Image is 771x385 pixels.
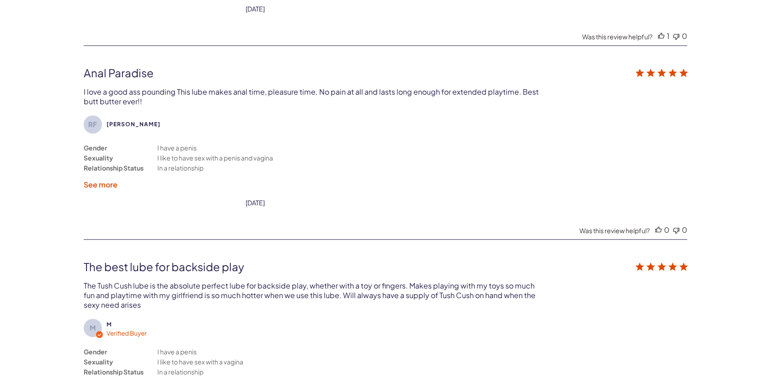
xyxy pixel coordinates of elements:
div: 0 [664,225,669,235]
div: I have a penis [157,143,197,153]
span: M [107,321,112,328]
text: RF [89,120,97,128]
div: Relationship Status [84,367,144,377]
span: Robert F. [107,121,161,128]
div: 1 [667,31,669,41]
div: In a relationship [157,367,203,377]
div: I love a good ass pounding This lube makes anal time, pleasure time. No pain at all and lasts lon... [84,87,540,106]
div: Was this review helpful? [582,32,653,41]
label: See more [84,180,118,189]
div: Sexuality [84,153,113,163]
div: The Tush Cush lube is the absolute perfect lube for backside play, whether with a toy or fingers.... [84,281,537,310]
span: Verified Buyer [107,329,147,337]
div: Vote up [655,225,662,235]
div: date [246,198,265,207]
div: Vote up [658,31,664,41]
div: [DATE] [246,5,265,13]
div: In a relationship [157,163,203,173]
div: 0 [682,31,687,41]
div: The best lube for backside play [84,260,567,273]
div: I like to have sex with a penis and vagina [157,153,273,163]
div: Relationship Status [84,163,144,173]
div: Anal Paradise [84,66,567,80]
div: Gender [84,143,107,153]
div: [DATE] [246,198,265,207]
div: Sexuality [84,357,113,367]
div: I like to have sex with a vagina [157,357,243,367]
div: Gender [84,347,107,357]
div: Was this review helpful? [579,226,650,235]
div: Vote down [673,31,680,41]
div: date [246,5,265,13]
div: I have a penis [157,347,197,357]
div: 0 [682,225,687,235]
text: M [90,323,96,332]
div: Vote down [673,225,680,235]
